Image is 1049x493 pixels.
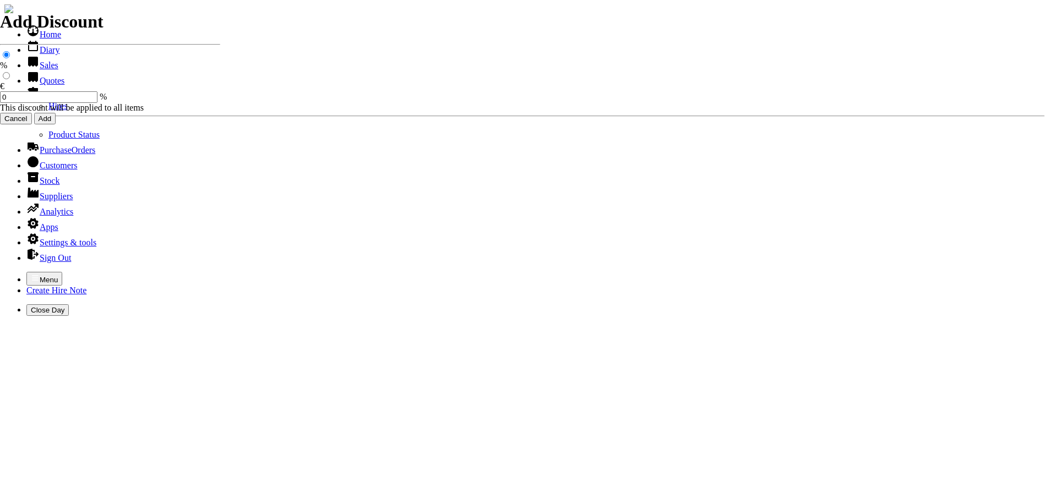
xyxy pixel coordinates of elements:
a: Sign Out [26,253,71,262]
a: Analytics [26,207,73,216]
a: Suppliers [26,191,73,201]
a: Apps [26,222,58,232]
a: Settings & tools [26,238,96,247]
button: Menu [26,272,62,286]
a: Create Hire Note [26,286,86,295]
input: € [3,72,10,79]
a: Customers [26,161,77,170]
input: Add [34,113,56,124]
li: Sales [26,55,1045,70]
span: % [100,92,107,101]
ul: Hire Notes [26,101,1045,140]
a: Product Status [48,130,100,139]
input: % [3,51,10,58]
li: Stock [26,171,1045,186]
a: Stock [26,176,59,185]
li: Suppliers [26,186,1045,201]
button: Close Day [26,304,69,316]
a: PurchaseOrders [26,145,95,155]
li: Hire Notes [26,86,1045,140]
